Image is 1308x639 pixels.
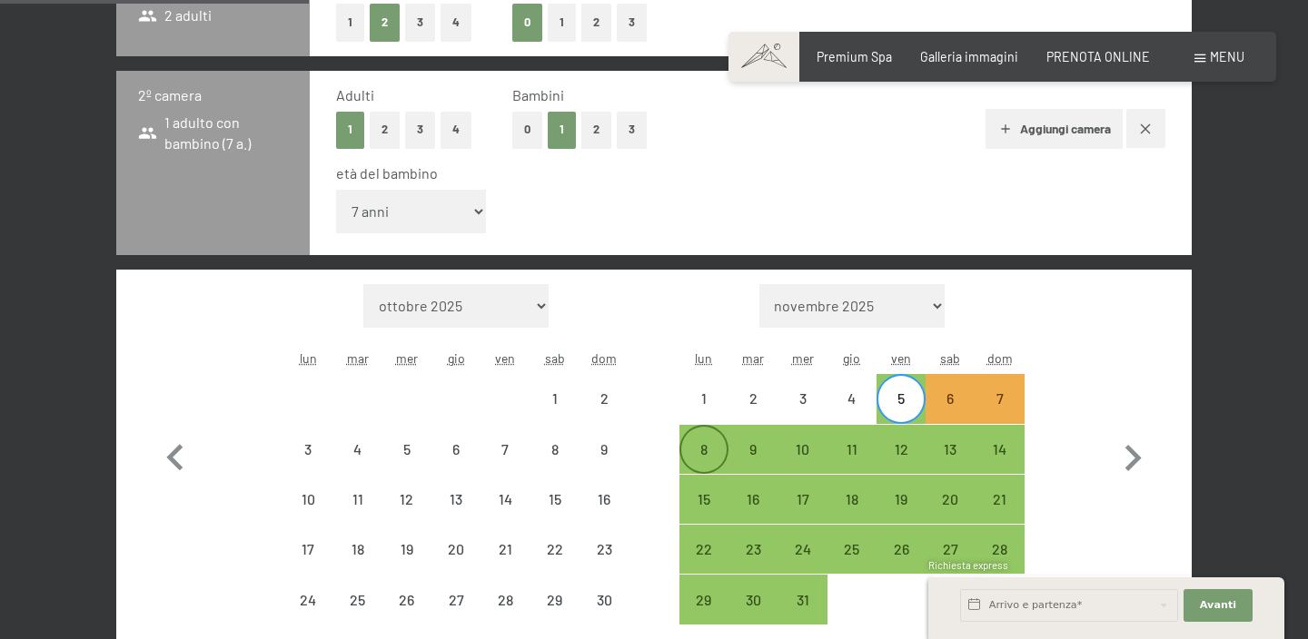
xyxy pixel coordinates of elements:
[779,442,825,487] div: 10
[481,575,530,624] div: Fri Nov 28 2025
[382,575,431,624] div: partenza/check-out non effettuabile
[482,542,528,587] div: 21
[617,4,647,41] button: 3
[530,475,580,524] div: partenza/check-out non effettuabile
[334,593,380,638] div: 25
[336,4,364,41] button: 1
[679,374,728,423] div: Mon Dec 01 2025
[778,525,827,574] div: Wed Dec 24 2025
[976,374,1025,423] div: partenza/check-out non è effettuabile, poiché non è stato raggiunto il soggiorno minimo richiesto
[283,475,332,524] div: partenza/check-out non effettuabile
[827,525,877,574] div: Thu Dec 25 2025
[977,391,1023,437] div: 7
[679,425,728,474] div: Mon Dec 08 2025
[283,525,332,574] div: partenza/check-out non effettuabile
[827,525,877,574] div: partenza/check-out possibile
[336,112,364,149] button: 1
[530,425,580,474] div: Sat Nov 08 2025
[926,374,975,423] div: partenza/check-out non è effettuabile, poiché non è stato raggiunto il soggiorno minimo richiesto
[347,350,369,366] abbr: martedì
[728,525,778,574] div: Tue Dec 23 2025
[878,442,924,487] div: 12
[926,475,975,524] div: Sat Dec 20 2025
[1046,49,1150,64] a: PRENOTA ONLINE
[481,425,530,474] div: Fri Nov 07 2025
[481,475,530,524] div: partenza/check-out non effettuabile
[877,525,926,574] div: partenza/check-out possibile
[334,542,380,587] div: 18
[730,391,776,437] div: 2
[382,425,431,474] div: Wed Nov 05 2025
[778,374,827,423] div: Wed Dec 03 2025
[1106,284,1159,625] button: Mese successivo
[926,525,975,574] div: partenza/check-out possibile
[332,525,381,574] div: Tue Nov 18 2025
[370,4,400,41] button: 2
[976,525,1025,574] div: partenza/check-out possibile
[778,575,827,624] div: partenza/check-out possibile
[441,112,471,149] button: 4
[940,350,960,366] abbr: sabato
[581,4,611,41] button: 2
[512,86,564,103] span: Bambini
[512,112,542,149] button: 0
[431,575,481,624] div: Thu Nov 27 2025
[778,475,827,524] div: partenza/check-out possibile
[332,475,381,524] div: Tue Nov 11 2025
[580,575,629,624] div: partenza/check-out non effettuabile
[728,575,778,624] div: partenza/check-out possibile
[927,442,973,487] div: 13
[878,492,924,537] div: 19
[617,112,647,149] button: 3
[1126,109,1165,148] button: Rimuovi camera
[283,475,332,524] div: Mon Nov 10 2025
[405,112,435,149] button: 3
[530,525,580,574] div: partenza/check-out non effettuabile
[382,425,431,474] div: partenza/check-out non effettuabile
[843,350,860,366] abbr: giovedì
[778,425,827,474] div: partenza/check-out possibile
[382,475,431,524] div: partenza/check-out non effettuabile
[679,525,728,574] div: partenza/check-out possibile
[482,593,528,638] div: 28
[581,442,627,487] div: 9
[332,475,381,524] div: partenza/check-out non effettuabile
[580,374,629,423] div: Sun Nov 02 2025
[431,425,481,474] div: Thu Nov 06 2025
[283,525,332,574] div: Mon Nov 17 2025
[580,475,629,524] div: partenza/check-out non effettuabile
[283,425,332,474] div: Mon Nov 03 2025
[580,374,629,423] div: partenza/check-out non effettuabile
[977,492,1023,537] div: 21
[283,575,332,624] div: Mon Nov 24 2025
[334,442,380,487] div: 4
[779,542,825,587] div: 24
[580,425,629,474] div: Sun Nov 09 2025
[332,425,381,474] div: Tue Nov 04 2025
[530,575,580,624] div: Sat Nov 29 2025
[332,425,381,474] div: partenza/check-out non effettuabile
[728,425,778,474] div: partenza/check-out possibile
[927,542,973,587] div: 27
[976,425,1025,474] div: Sun Dec 14 2025
[779,391,825,437] div: 3
[482,492,528,537] div: 14
[926,425,975,474] div: Sat Dec 13 2025
[431,425,481,474] div: partenza/check-out non effettuabile
[827,425,877,474] div: partenza/check-out possibile
[926,425,975,474] div: partenza/check-out possibile
[977,542,1023,587] div: 28
[926,475,975,524] div: partenza/check-out possibile
[548,4,576,41] button: 1
[778,475,827,524] div: Wed Dec 17 2025
[730,542,776,587] div: 23
[1200,598,1236,613] span: Avanti
[481,475,530,524] div: Fri Nov 14 2025
[138,113,288,153] span: 1 adulto con bambino (7 a.)
[448,350,465,366] abbr: giovedì
[827,374,877,423] div: Thu Dec 04 2025
[300,350,317,366] abbr: lunedì
[695,350,712,366] abbr: lunedì
[431,525,481,574] div: Thu Nov 20 2025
